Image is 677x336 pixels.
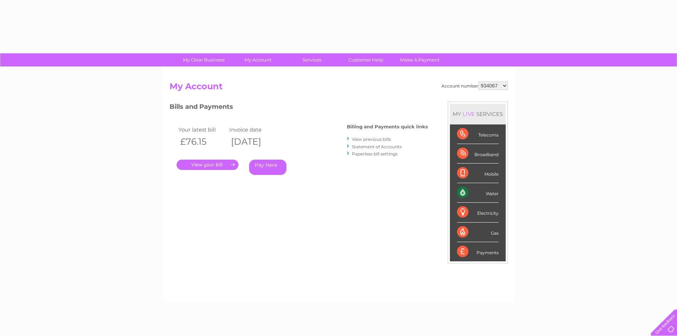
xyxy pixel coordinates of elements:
[227,134,279,149] th: [DATE]
[352,151,398,156] a: Paperless bill settings
[177,134,228,149] th: £76.15
[170,81,508,95] h2: My Account
[457,144,499,164] div: Broadband
[457,124,499,144] div: Telecoms
[170,102,428,114] h3: Bills and Payments
[227,125,279,134] td: Invoice date
[352,144,402,149] a: Statement of Accounts
[457,183,499,203] div: Water
[450,104,506,124] div: MY SERVICES
[249,160,286,175] a: Pay Here
[177,160,238,170] a: .
[337,53,395,66] a: Customer Help
[283,53,341,66] a: Services
[391,53,449,66] a: Make A Payment
[229,53,287,66] a: My Account
[347,124,428,129] h4: Billing and Payments quick links
[457,242,499,261] div: Payments
[457,223,499,242] div: Gas
[457,164,499,183] div: Mobile
[441,81,508,90] div: Account number
[461,111,476,117] div: LIVE
[457,203,499,222] div: Electricity
[174,53,233,66] a: My Clear Business
[352,137,391,142] a: View previous bills
[177,125,228,134] td: Your latest bill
